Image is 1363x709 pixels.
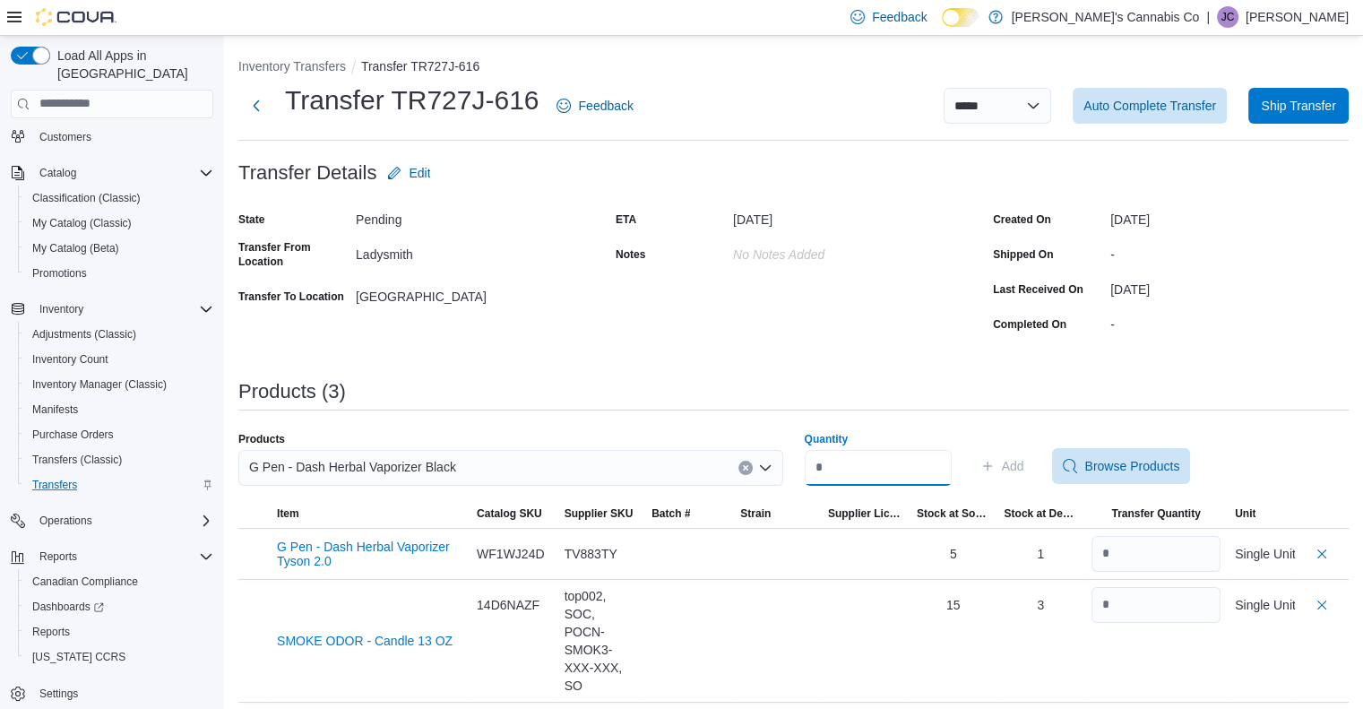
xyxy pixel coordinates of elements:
[238,212,264,227] label: State
[477,506,542,521] span: Catalog SKU
[39,514,92,528] span: Operations
[1110,205,1349,227] div: [DATE]
[917,506,990,521] span: Stock at Source
[18,322,220,347] button: Adjustments (Classic)
[32,478,77,492] span: Transfers
[25,474,84,496] a: Transfers
[4,124,220,150] button: Customers
[805,432,849,446] label: Quantity
[25,424,213,445] span: Purchase Orders
[25,596,213,618] span: Dashboards
[1110,310,1349,332] div: -
[25,399,213,420] span: Manifests
[18,594,220,619] a: Dashboards
[25,449,213,471] span: Transfers (Classic)
[25,187,148,209] a: Classification (Classic)
[1221,6,1235,28] span: JC
[39,302,83,316] span: Inventory
[1004,545,1077,563] div: 1
[25,571,213,592] span: Canadian Compliance
[993,317,1066,332] label: Completed On
[1235,545,1296,563] div: Single Unit
[1002,457,1024,475] span: Add
[733,205,971,227] div: [DATE]
[578,97,633,115] span: Feedback
[470,499,557,528] button: Catalog SKU
[1083,97,1216,115] span: Auto Complete Transfer
[1073,88,1227,124] button: Auto Complete Transfer
[917,545,990,563] div: 5
[25,399,85,420] a: Manifests
[238,59,346,73] button: Inventory Transfers
[36,8,116,26] img: Cova
[277,540,462,568] button: G Pen - Dash Herbal Vaporizer Tyson 2.0
[1206,6,1210,28] p: |
[32,298,91,320] button: Inventory
[651,506,690,521] span: Batch #
[277,634,453,648] button: SMOKE ODOR - Candle 13 OZ
[1248,88,1349,124] button: Ship Transfer
[32,546,84,567] button: Reports
[1004,596,1077,614] div: 3
[1235,506,1255,521] span: Unit
[25,324,143,345] a: Adjustments (Classic)
[238,88,274,124] button: Next
[738,461,753,475] button: Clear input
[25,324,213,345] span: Adjustments (Classic)
[32,377,167,392] span: Inventory Manager (Classic)
[477,545,550,563] div: WF1WJ24D
[25,474,213,496] span: Transfers
[356,282,594,304] div: [GEOGRAPHIC_DATA]
[32,428,114,442] span: Purchase Orders
[4,160,220,186] button: Catalog
[18,261,220,286] button: Promotions
[380,155,437,191] button: Edit
[32,125,213,148] span: Customers
[25,263,213,284] span: Promotions
[32,216,132,230] span: My Catalog (Classic)
[25,238,126,259] a: My Catalog (Beta)
[270,499,470,528] button: Item
[32,683,85,705] a: Settings
[1261,97,1335,115] span: Ship Transfer
[39,687,78,701] span: Settings
[1217,6,1238,28] div: Jonathan Cook
[18,619,220,644] button: Reports
[32,162,83,184] button: Catalog
[18,422,220,447] button: Purchase Orders
[25,374,174,395] a: Inventory Manager (Classic)
[996,499,1084,528] button: Stock at Destination
[32,510,213,532] span: Operations
[565,506,634,521] span: Supplier SKU
[1084,457,1179,475] span: Browse Products
[565,587,638,695] div: top002, SOC, POCN-SMOK3-XXX-XXX, SO
[917,596,990,614] div: 15
[4,508,220,533] button: Operations
[32,191,141,205] span: Classification (Classic)
[25,349,116,370] a: Inventory Count
[39,549,77,564] span: Reports
[616,212,636,227] label: ETA
[25,424,121,445] a: Purchase Orders
[25,349,213,370] span: Inventory Count
[18,372,220,397] button: Inventory Manager (Classic)
[477,596,550,614] div: 14D6NAZF
[1228,499,1295,528] button: Unit
[18,347,220,372] button: Inventory Count
[238,57,1349,79] nav: An example of EuiBreadcrumbs
[549,88,640,124] a: Feedback
[25,374,213,395] span: Inventory Manager (Classic)
[1110,240,1349,262] div: -
[18,569,220,594] button: Canadian Compliance
[238,240,349,269] label: Transfer From Location
[409,164,430,182] span: Edit
[32,402,78,417] span: Manifests
[50,47,213,82] span: Load All Apps in [GEOGRAPHIC_DATA]
[1052,448,1190,484] button: Browse Products
[1110,275,1349,297] div: [DATE]
[25,263,94,284] a: Promotions
[32,241,119,255] span: My Catalog (Beta)
[733,499,821,528] button: Strain
[32,682,213,705] span: Settings
[993,212,1051,227] label: Created On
